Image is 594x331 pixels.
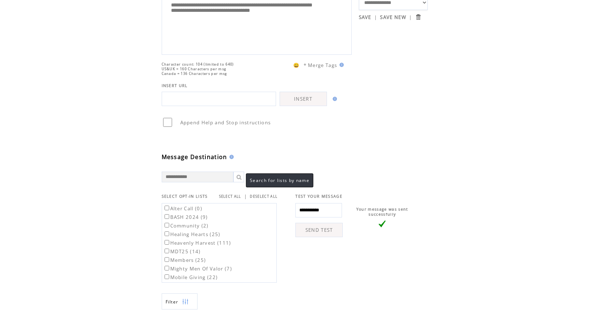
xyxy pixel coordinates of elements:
[163,240,231,246] label: Heavenly Harvest (111)
[295,194,342,199] span: TEST YOUR MESSAGE
[280,92,327,106] a: INSERT
[304,62,337,68] span: * Merge Tags
[166,299,179,305] span: Show filters
[379,220,386,227] img: vLarge.png
[219,194,241,199] a: SELECT ALL
[227,155,234,159] img: help.gif
[165,249,169,253] input: MDT25 (14)
[165,266,169,270] input: Mighty Men Of Valor (7)
[180,119,271,126] span: Append Help and Stop instructions
[162,71,227,76] span: Canada = 136 Characters per msg
[409,14,412,20] span: |
[374,14,377,20] span: |
[162,293,198,310] a: Filter
[163,214,208,220] label: BASH 2024 (9)
[293,62,300,68] span: 😀
[359,14,371,20] a: SAVE
[163,274,218,280] label: Mobile Giving (22)
[162,194,208,199] span: SELECT OPT-IN LISTS
[380,14,406,20] a: SAVE NEW
[162,83,188,88] span: INSERT URL
[165,257,169,262] input: Members (25)
[163,222,209,229] label: Community (2)
[244,193,247,200] span: |
[337,63,344,67] img: help.gif
[163,231,220,238] label: Healing Hearts (25)
[250,177,309,183] span: Search for lists by name
[165,223,169,227] input: Community (2)
[295,223,343,237] a: SEND TEST
[165,206,169,210] input: Alter Call (0)
[163,248,201,255] label: MDT25 (14)
[163,205,203,212] label: Alter Call (0)
[163,265,232,272] label: Mighty Men Of Valor (7)
[162,153,227,161] span: Message Destination
[331,97,337,101] img: help.gif
[165,214,169,219] input: BASH 2024 (9)
[162,67,227,71] span: US&UK = 160 Characters per msg
[182,294,189,310] img: filters.png
[415,14,422,20] input: Submit
[163,257,206,263] label: Members (25)
[356,207,408,217] span: Your message was sent successfully
[165,231,169,236] input: Healing Hearts (25)
[250,194,277,199] a: DESELECT ALL
[165,240,169,245] input: Heavenly Harvest (111)
[165,274,169,279] input: Mobile Giving (22)
[162,62,234,67] span: Character count: 104 (limited to 640)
